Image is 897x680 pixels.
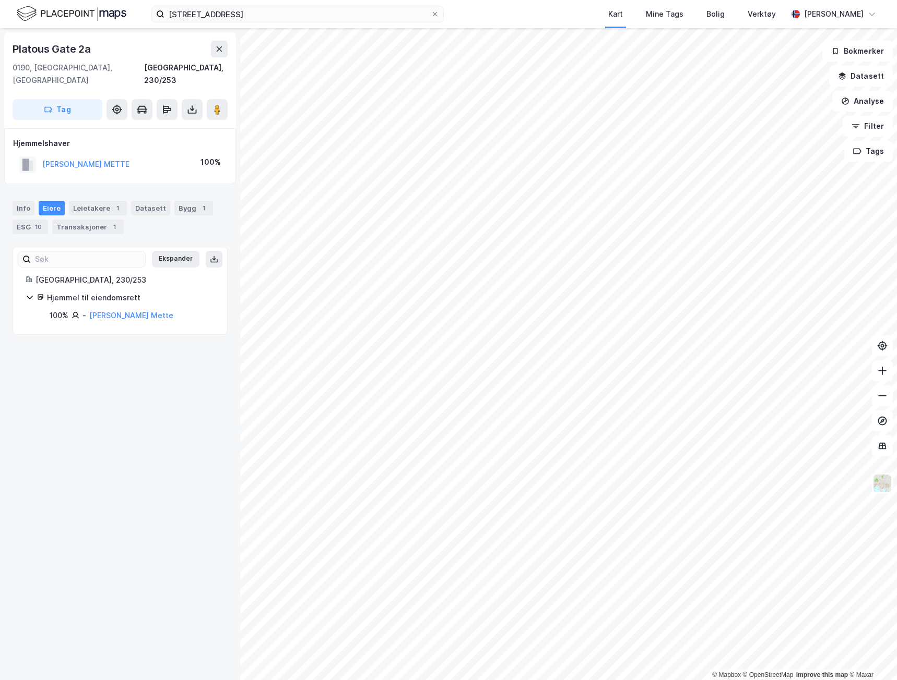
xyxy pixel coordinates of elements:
[13,99,102,120] button: Tag
[89,311,173,320] a: [PERSON_NAME] Mette
[36,274,215,286] div: [GEOGRAPHIC_DATA], 230/253
[796,671,848,678] a: Improve this map
[829,66,893,87] button: Datasett
[31,251,145,267] input: Søk
[164,6,431,22] input: Søk på adresse, matrikkel, gårdeiere, leietakere eller personer
[39,201,65,215] div: Eiere
[82,309,86,322] div: -
[712,671,741,678] a: Mapbox
[646,8,683,20] div: Mine Tags
[13,137,227,150] div: Hjemmelshaver
[845,630,897,680] div: Kontrollprogram for chat
[47,292,215,304] div: Hjemmel til eiendomsrett
[13,201,34,215] div: Info
[822,41,893,62] button: Bokmerker
[13,41,93,57] div: Platous Gate 2a
[198,203,209,213] div: 1
[17,5,126,23] img: logo.f888ab2527a4732fd821a326f86c7f29.svg
[69,201,127,215] div: Leietakere
[748,8,776,20] div: Verktøy
[152,251,199,268] button: Ekspander
[13,220,48,234] div: ESG
[33,222,44,232] div: 10
[743,671,794,678] a: OpenStreetMap
[109,222,120,232] div: 1
[845,630,897,680] iframe: Chat Widget
[174,201,213,215] div: Bygg
[131,201,170,215] div: Datasett
[144,62,228,87] div: [GEOGRAPHIC_DATA], 230/253
[706,8,725,20] div: Bolig
[843,116,893,137] button: Filter
[804,8,864,20] div: [PERSON_NAME]
[52,220,124,234] div: Transaksjoner
[608,8,623,20] div: Kart
[872,473,892,493] img: Z
[844,141,893,162] button: Tags
[112,203,123,213] div: 1
[13,62,144,87] div: 0190, [GEOGRAPHIC_DATA], [GEOGRAPHIC_DATA]
[200,156,221,168] div: 100%
[50,309,68,322] div: 100%
[832,91,893,112] button: Analyse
